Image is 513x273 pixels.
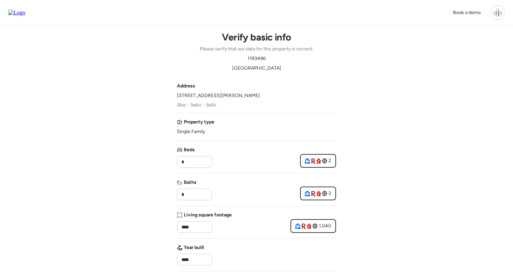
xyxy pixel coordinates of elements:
[203,102,204,107] span: •
[184,244,204,251] span: Year built
[8,10,25,16] img: Logo
[248,55,266,62] span: 1193496
[184,179,196,186] span: Baths
[329,157,331,164] span: 2
[177,128,205,135] span: Single Family
[188,102,189,107] span: •
[329,190,331,197] span: 2
[232,65,281,72] span: [GEOGRAPHIC_DATA]
[184,212,232,218] span: Living square footage
[319,223,331,229] span: 1,040
[206,102,216,107] a: Redfin
[184,119,214,126] span: Property type
[177,102,186,107] a: Zillow
[177,83,195,90] span: Address
[453,10,481,15] span: Book a demo
[200,46,313,52] span: Please verify that our data for this property is correct.
[222,31,291,43] h1: Verify basic info
[177,92,260,99] span: [STREET_ADDRESS][PERSON_NAME]
[191,102,202,107] a: Realtor
[184,146,195,153] span: Beds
